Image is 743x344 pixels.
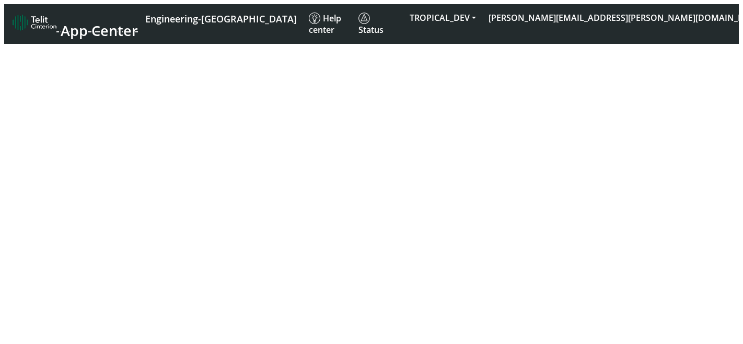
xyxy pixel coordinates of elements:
img: status.svg [358,13,370,24]
a: App Center [13,11,136,37]
span: Help center [309,13,341,35]
span: Engineering-[GEOGRAPHIC_DATA] [145,13,297,25]
a: Your current platform instance [145,8,296,28]
span: App Center [61,21,138,40]
button: TROPICAL_DEV [403,8,482,27]
img: logo-telit-cinterion-gw-new.png [13,14,56,31]
span: Status [358,13,384,35]
img: knowledge.svg [309,13,320,24]
a: Help center [305,8,354,40]
a: Status [354,8,403,40]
